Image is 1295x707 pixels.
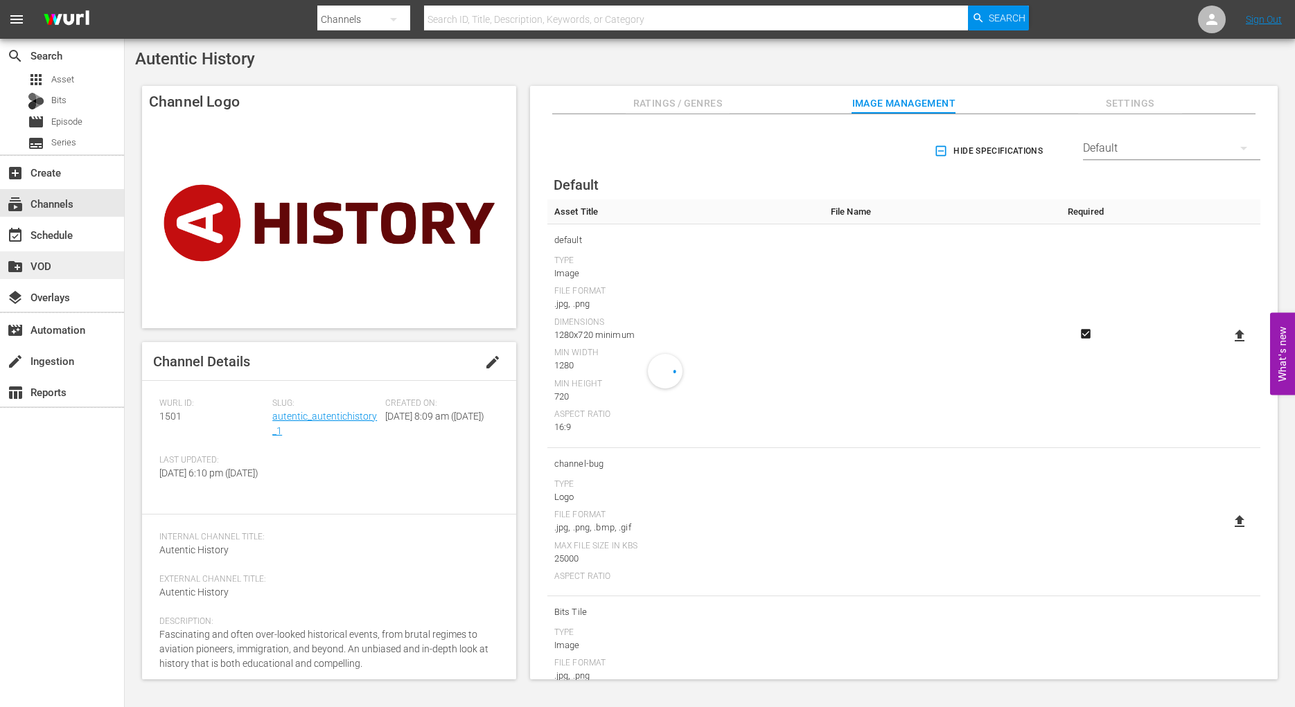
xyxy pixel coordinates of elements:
[1246,14,1282,25] a: Sign Out
[1083,129,1260,168] div: Default
[554,658,817,669] div: File Format
[968,6,1029,30] button: Search
[8,11,25,28] span: menu
[7,353,24,370] span: Ingestion
[159,411,182,422] span: 1501
[554,317,817,328] div: Dimensions
[159,574,492,585] span: External Channel Title:
[554,510,817,521] div: File Format
[7,165,24,181] span: Create
[142,86,516,118] h4: Channel Logo
[554,541,817,552] div: Max File Size In Kbs
[1077,328,1094,340] svg: Required
[33,3,100,36] img: ans4CAIJ8jUAAAAAAAAAAAAAAAAAAAAAAAAgQb4GAAAAAAAAAAAAAAAAAAAAAAAAJMjXAAAAAAAAAAAAAAAAAAAAAAAAgAT5G...
[626,95,730,112] span: Ratings / Genres
[554,552,817,566] div: 25000
[989,6,1025,30] span: Search
[7,289,24,306] span: layers
[272,398,378,409] span: Slug:
[7,384,24,401] span: Reports
[1078,95,1182,112] span: Settings
[554,603,817,621] span: Bits Tile
[51,115,82,129] span: Episode
[153,353,250,370] span: Channel Details
[554,348,817,359] div: Min Width
[159,398,265,409] span: Wurl ID:
[51,73,74,87] span: Asset
[159,616,492,627] span: Description:
[484,354,501,370] span: edit
[937,144,1043,159] span: Hide Specifications
[7,196,24,213] span: Channels
[1270,312,1295,395] button: Open Feedback Widget
[7,258,24,275] span: create_new_folder
[51,93,67,107] span: Bits
[142,118,516,328] img: Autentic History
[554,420,817,434] div: 16:9
[852,95,955,112] span: Image Management
[554,627,817,638] div: Type
[7,322,24,339] span: movie_filter
[159,455,265,466] span: Last Updated:
[7,227,24,244] span: Schedule
[824,199,1057,224] th: File Name
[931,132,1048,170] button: Hide Specifications
[28,135,44,152] span: Series
[159,467,258,478] span: [DATE] 6:10 pm ([DATE])
[159,587,229,598] span: Autentic History
[554,479,817,490] div: Type
[51,136,76,150] span: Series
[554,328,817,342] div: 1280x720 minimum
[159,532,492,543] span: Internal Channel Title:
[554,521,817,535] div: .jpg, .png, .bmp, .gif
[554,256,817,267] div: Type
[7,48,24,64] span: Search
[28,71,44,88] span: Asset
[554,409,817,420] div: Aspect Ratio
[385,411,484,422] span: [DATE] 8:09 am ([DATE])
[476,346,509,379] button: edit
[385,398,491,409] span: Created On:
[554,490,817,504] div: Logo
[554,669,817,683] div: .jpg, .png
[28,114,44,130] span: Episode
[554,379,817,390] div: Min Height
[554,286,817,297] div: File Format
[554,390,817,404] div: 720
[547,199,824,224] th: Asset Title
[554,571,817,582] div: Aspect Ratio
[554,267,817,280] div: Image
[272,411,377,436] a: autentic_autentichistory_1
[554,231,817,249] span: default
[159,544,229,555] span: Autentic History
[1057,199,1115,224] th: Required
[28,93,44,109] div: Bits
[554,297,817,311] div: .jpg, .png
[554,359,817,373] div: 1280
[554,177,599,193] span: Default
[159,629,488,669] span: Fascinating and often over-looked historical events, from brutal regimes to aviation pioneers, im...
[135,49,255,69] span: Autentic History
[554,455,817,473] span: channel-bug
[554,638,817,652] div: Image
